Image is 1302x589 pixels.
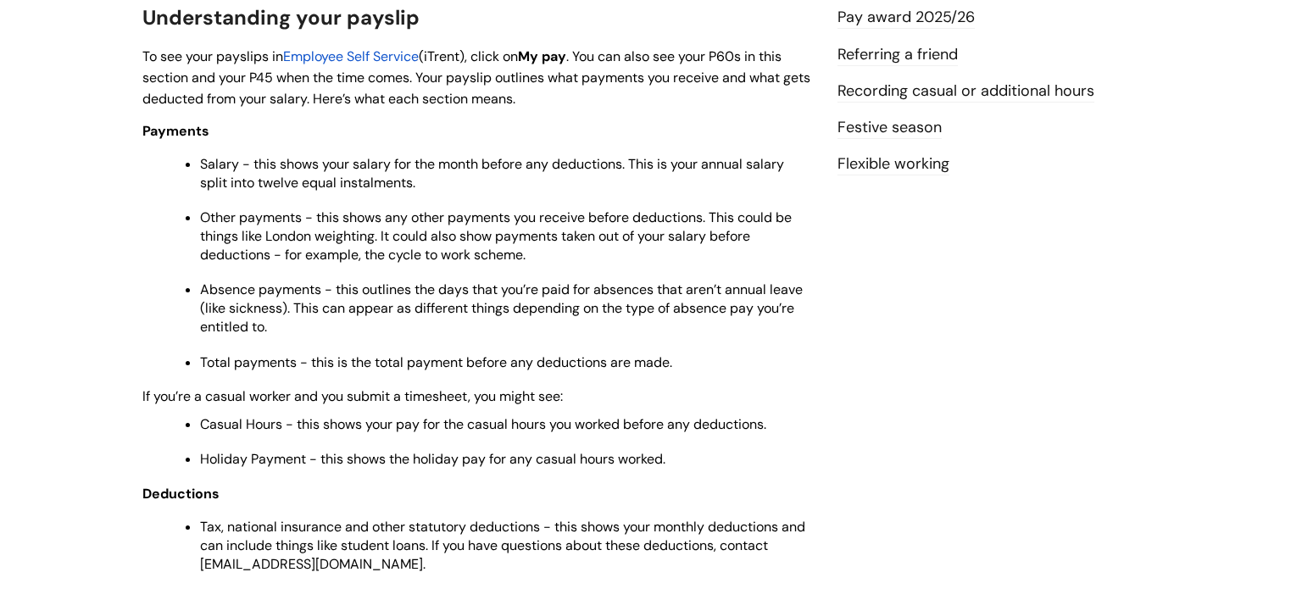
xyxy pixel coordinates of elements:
[837,81,1094,103] a: Recording casual or additional hours
[142,47,283,65] span: To see your payslips in
[200,281,803,336] span: Absence payments - this outlines the days that you’re paid for absences that aren’t annual leave ...
[200,518,805,573] span: Tax, national insurance and other statutory deductions - this shows your monthly deductions and c...
[200,208,792,264] span: Other payments - this shows any other payments you receive before deductions. This could be thing...
[837,153,949,175] a: Flexible working
[283,47,419,65] a: Employee Self Service
[142,122,209,140] span: Payments
[518,47,566,65] span: My pay
[837,7,975,29] a: Pay award 2025/26
[837,117,942,139] a: Festive season
[142,4,420,31] span: Understanding your payslip
[200,353,672,371] span: Total payments - this is the total payment before any deductions are made.
[200,415,766,433] span: Casual Hours - this shows your pay for the casual hours you worked before any deductions.
[200,450,665,468] span: Holiday Payment - this shows the holiday pay for any casual hours worked.
[142,387,563,405] span: If you’re a casual worker and you submit a timesheet, you might see:
[142,47,810,108] span: . You can also see your P60s in this section and your P45 when the time comes. Your payslip outli...
[142,485,220,503] span: Deductions
[419,47,518,65] span: (iTrent), click on
[837,44,958,66] a: Referring a friend
[423,555,426,573] span: .
[200,155,784,192] span: Salary - this shows your salary for the month before any deductions. This is your annual salary s...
